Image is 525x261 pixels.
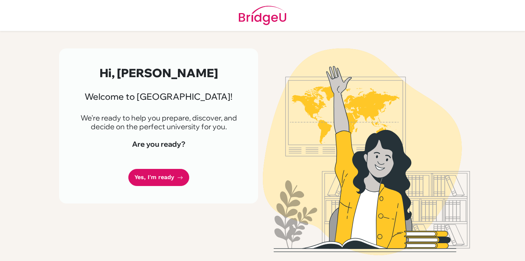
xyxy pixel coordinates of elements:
[128,169,189,186] a: Yes, I'm ready
[77,91,241,102] h3: Welcome to [GEOGRAPHIC_DATA]!
[77,66,241,80] h2: Hi, [PERSON_NAME]
[77,140,241,149] h4: Are you ready?
[77,114,241,131] p: We're ready to help you prepare, discover, and decide on the perfect university for you.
